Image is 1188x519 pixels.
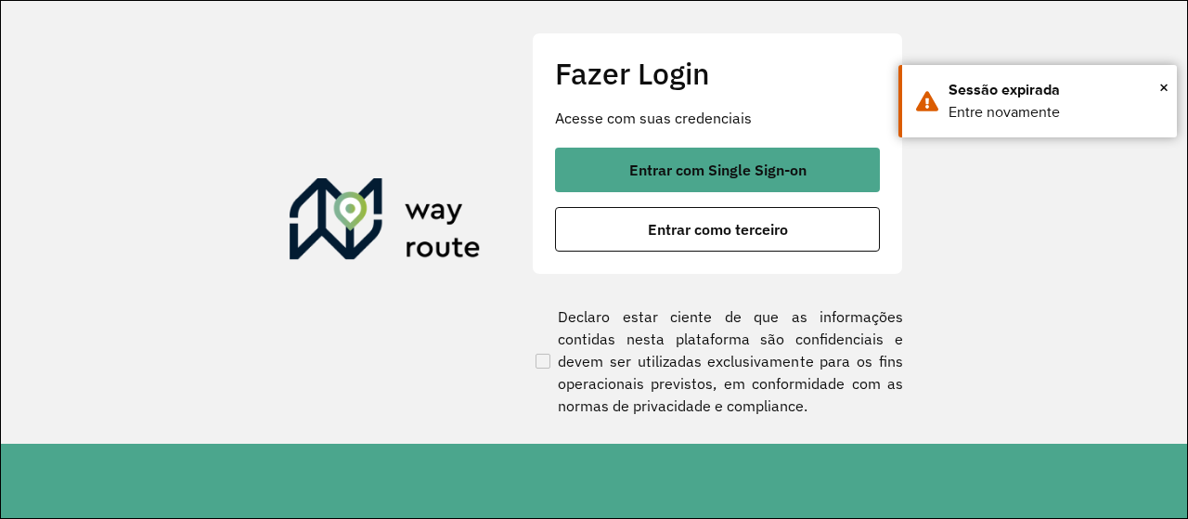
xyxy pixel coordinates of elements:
label: Declaro estar ciente de que as informações contidas nesta plataforma são confidenciais e devem se... [532,305,903,417]
h2: Fazer Login [555,56,880,91]
span: × [1159,73,1169,101]
button: button [555,207,880,252]
p: Acesse com suas credenciais [555,107,880,129]
img: Roteirizador AmbevTech [290,178,481,267]
button: button [555,148,880,192]
span: Entrar como terceiro [648,222,788,237]
span: Entrar com Single Sign-on [629,162,807,177]
div: Entre novamente [949,101,1163,123]
button: Close [1159,73,1169,101]
div: Sessão expirada [949,79,1163,101]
